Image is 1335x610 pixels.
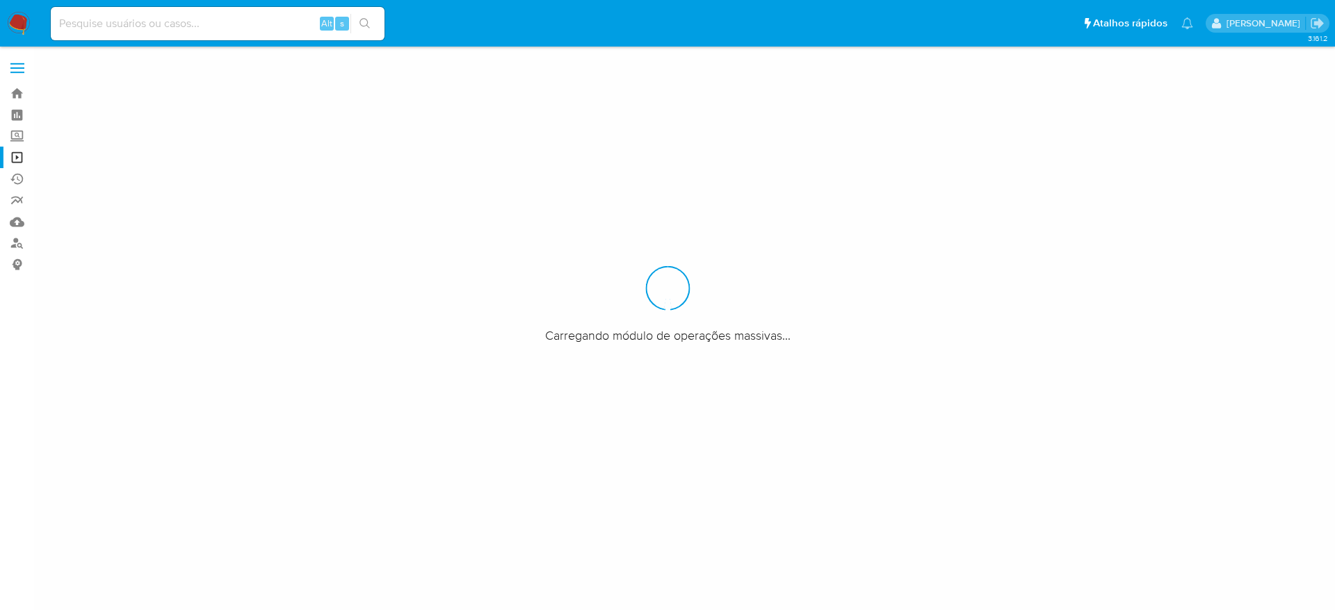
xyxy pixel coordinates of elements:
[1093,16,1167,31] span: Atalhos rápidos
[321,17,332,30] span: Alt
[545,327,791,344] span: Carregando módulo de operações massivas...
[350,14,379,33] button: search-icon
[1227,17,1305,30] p: eduardo.dutra@mercadolivre.com
[1181,17,1193,29] a: Notificações
[340,17,344,30] span: s
[1310,16,1325,31] a: Sair
[51,15,385,33] input: Pesquise usuários ou casos...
